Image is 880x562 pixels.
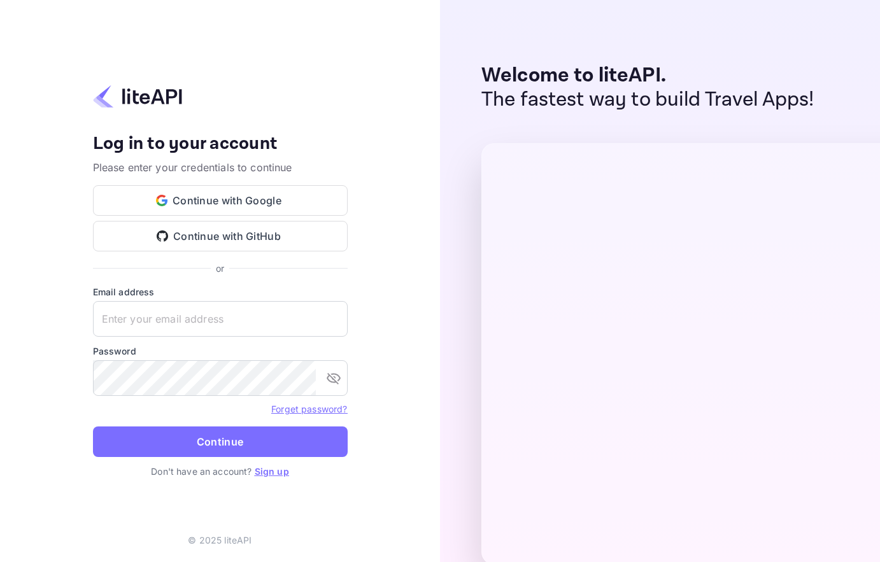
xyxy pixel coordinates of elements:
[321,365,346,391] button: toggle password visibility
[93,465,348,478] p: Don't have an account?
[481,88,814,112] p: The fastest way to build Travel Apps!
[93,84,182,109] img: liteapi
[216,262,224,275] p: or
[188,533,252,547] p: © 2025 liteAPI
[271,404,347,414] a: Forget password?
[255,466,289,477] a: Sign up
[93,285,348,299] label: Email address
[93,160,348,175] p: Please enter your credentials to continue
[93,185,348,216] button: Continue with Google
[93,426,348,457] button: Continue
[481,64,814,88] p: Welcome to liteAPI.
[93,221,348,251] button: Continue with GitHub
[93,344,348,358] label: Password
[93,301,348,337] input: Enter your email address
[271,402,347,415] a: Forget password?
[93,133,348,155] h4: Log in to your account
